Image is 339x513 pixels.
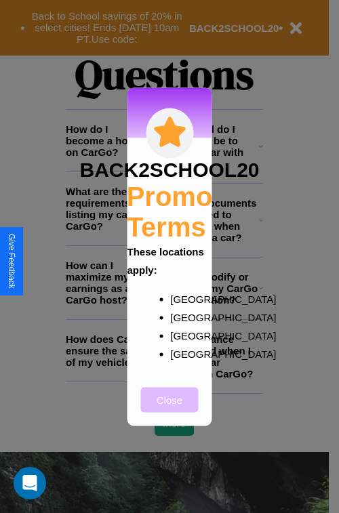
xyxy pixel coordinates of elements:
p: [GEOGRAPHIC_DATA] [170,344,196,363]
p: [GEOGRAPHIC_DATA] [170,308,196,326]
div: Open Intercom Messenger [14,467,46,499]
p: [GEOGRAPHIC_DATA] [170,289,196,308]
h3: BACK2SCHOOL20 [79,158,259,181]
div: Give Feedback [7,234,16,289]
button: Close [141,387,199,412]
h2: Promo Terms [127,181,213,242]
p: [GEOGRAPHIC_DATA] [170,326,196,344]
b: These locations apply: [127,245,204,275]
